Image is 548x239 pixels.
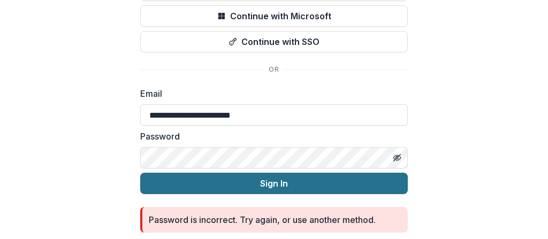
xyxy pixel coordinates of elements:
button: Continue with Microsoft [140,5,408,27]
button: Toggle password visibility [389,149,406,166]
label: Email [140,87,401,100]
button: Continue with SSO [140,31,408,52]
div: Password is incorrect. Try again, or use another method. [149,213,376,226]
button: Sign In [140,173,408,194]
label: Password [140,130,401,143]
